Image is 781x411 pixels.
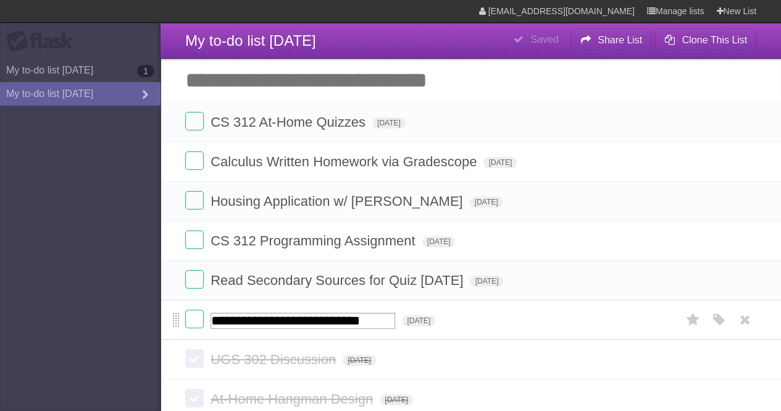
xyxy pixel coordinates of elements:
[185,151,204,170] label: Done
[211,273,466,288] span: Read Secondary Sources for Quiz [DATE]
[470,276,503,287] span: [DATE]
[682,35,747,45] b: Clone This List
[185,349,204,368] label: Done
[185,270,204,289] label: Done
[372,117,406,129] span: [DATE]
[530,34,558,44] b: Saved
[211,114,369,130] span: CS 312 At-Home Quizzes
[185,32,316,49] span: My to-do list [DATE]
[211,233,418,248] span: CS 312 Programming Assignment
[483,157,517,168] span: [DATE]
[654,29,756,51] button: Clone This List
[402,315,435,326] span: [DATE]
[422,236,456,247] span: [DATE]
[137,65,154,77] b: 1
[185,310,204,328] label: Done
[470,197,503,208] span: [DATE]
[211,154,480,169] span: Calculus Written Homework via Gradescope
[211,352,339,367] span: UGS 302 Discussion
[380,394,413,405] span: [DATE]
[343,355,376,366] span: [DATE]
[185,389,204,407] label: Done
[185,231,204,249] label: Done
[211,391,376,407] span: At-Home Hangman Design
[185,112,204,130] label: Done
[681,310,704,330] label: Star task
[185,191,204,210] label: Done
[6,30,80,53] div: Flask
[598,35,642,45] b: Share List
[211,193,466,209] span: Housing Application w/ [PERSON_NAME]
[570,29,652,51] button: Share List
